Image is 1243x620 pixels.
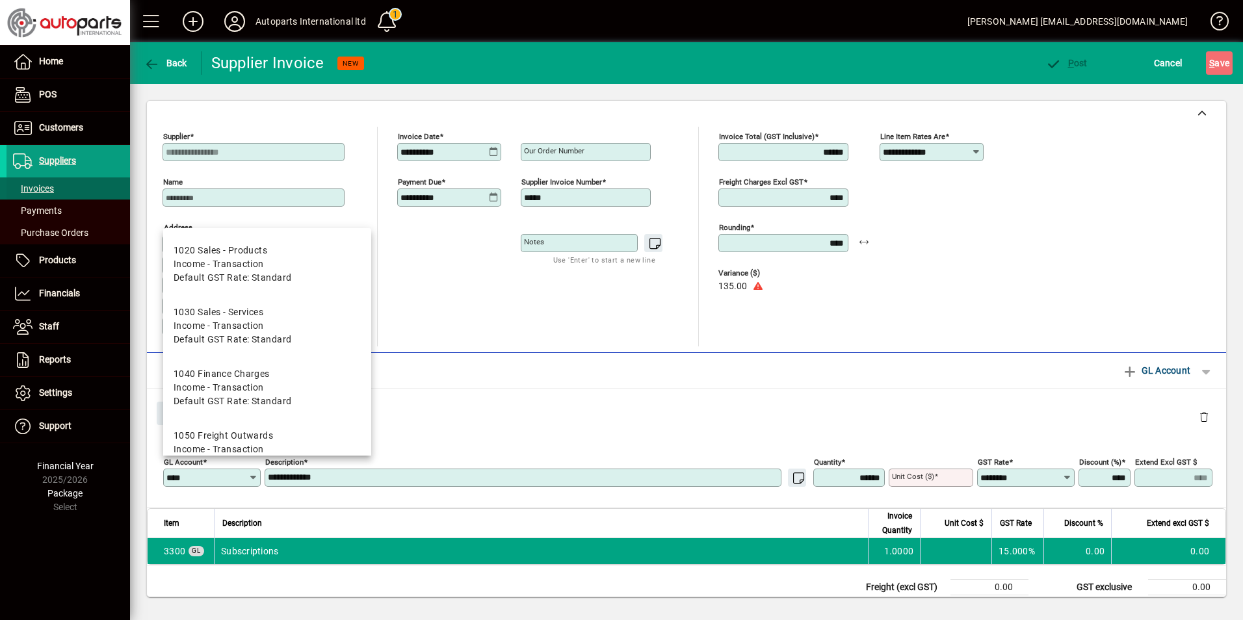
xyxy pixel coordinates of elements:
a: Products [7,244,130,277]
span: ave [1209,53,1229,73]
mat-label: Notes [524,237,544,246]
button: Save [1206,51,1233,75]
span: Description [222,516,262,530]
span: Default GST Rate: Standard [174,333,291,346]
td: 0.00 [1111,538,1225,564]
span: Item [164,516,179,530]
span: Package [47,488,83,498]
div: 1030 Sales - Services [174,305,291,319]
div: 1020 Sales - Products [174,244,291,257]
span: Suppliers [39,155,76,166]
span: P [1068,58,1074,68]
a: Staff [7,311,130,343]
span: Variance ($) [718,269,796,278]
td: GST exclusive [1070,579,1148,595]
div: [PERSON_NAME] [EMAIL_ADDRESS][DOMAIN_NAME] [967,11,1188,32]
button: Delete [1188,402,1220,433]
span: GL [192,547,201,554]
mat-label: Extend excl GST $ [1135,457,1197,466]
a: Invoices [7,177,130,200]
span: Income - Transaction [174,381,264,394]
td: 0.00 [1148,595,1226,610]
span: Invoices [13,183,54,194]
span: Customers [39,122,83,133]
span: Products [39,255,76,265]
a: Settings [7,377,130,409]
span: Extend excl GST $ [1147,516,1209,530]
span: Close [162,402,196,424]
td: 0.00 [950,595,1028,610]
mat-label: Rounding [719,223,750,232]
div: 1040 Finance Charges [174,367,291,381]
mat-label: GL Account [164,457,203,466]
mat-label: Discount (%) [1079,457,1121,466]
td: Subscriptions [214,538,868,564]
td: 15.000% [991,538,1043,564]
mat-label: Payment due [398,177,441,187]
span: ost [1045,58,1088,68]
span: Payments [13,205,62,216]
span: Back [144,58,187,68]
span: Default GST Rate: Standard [174,271,291,285]
mat-label: Description [265,457,304,466]
mat-label: Quantity [814,457,841,466]
mat-option: 1050 Freight Outwards [163,419,371,480]
mat-option: 1020 Sales - Products [163,233,371,295]
button: Profile [214,10,255,33]
span: Cancel [1154,53,1183,73]
div: Gl Account [147,389,1226,436]
td: 0.00 [950,579,1028,595]
span: Purchase Orders [13,227,88,238]
a: Financials [7,278,130,310]
a: Reports [7,344,130,376]
a: Payments [7,200,130,222]
td: Rounding [859,595,950,610]
mat-option: 1030 Sales - Services [163,295,371,357]
app-page-header-button: Delete [1188,411,1220,422]
mat-hint: Use 'Enter' to start a new line [553,252,655,267]
div: 1050 Freight Outwards [174,429,291,443]
a: Support [7,410,130,443]
span: Support [39,420,72,431]
span: Home [39,56,63,66]
a: Purchase Orders [7,222,130,244]
span: POS [39,89,57,99]
td: 1.0000 [868,538,920,564]
mat-label: GST rate [978,457,1009,466]
td: 0.00 [1043,538,1111,564]
td: Freight (excl GST) [859,579,950,595]
span: Income - Transaction [174,443,264,456]
app-page-header-button: Back [130,51,202,75]
span: GST Rate [1000,516,1032,530]
td: GST [1070,595,1148,610]
td: 0.00 [1148,579,1226,595]
button: Back [140,51,190,75]
a: Customers [7,112,130,144]
span: NEW [343,59,359,68]
mat-label: Line item rates are [880,132,945,141]
a: POS [7,79,130,111]
span: Financial Year [37,461,94,471]
span: Subscriptions [164,545,185,558]
span: Settings [39,387,72,398]
span: Invoice Quantity [876,509,912,537]
span: Income - Transaction [174,257,264,271]
div: Supplier Invoice [211,53,324,73]
span: Financials [39,288,80,298]
mat-label: Unit Cost ($) [892,472,934,481]
span: Reports [39,354,71,365]
button: Cancel [1151,51,1186,75]
mat-label: Supplier [163,132,190,141]
span: Income - Transaction [174,319,264,333]
span: Default GST Rate: Standard [174,394,291,408]
button: Add [172,10,214,33]
mat-label: Name [163,177,183,187]
button: Close [157,402,201,425]
mat-label: Invoice date [398,132,439,141]
div: Autoparts International ltd [255,11,366,32]
mat-label: Invoice Total (GST inclusive) [719,132,815,141]
a: Home [7,45,130,78]
span: Staff [39,321,59,331]
mat-label: Freight charges excl GST [719,177,804,187]
mat-label: Our order number [524,146,584,155]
